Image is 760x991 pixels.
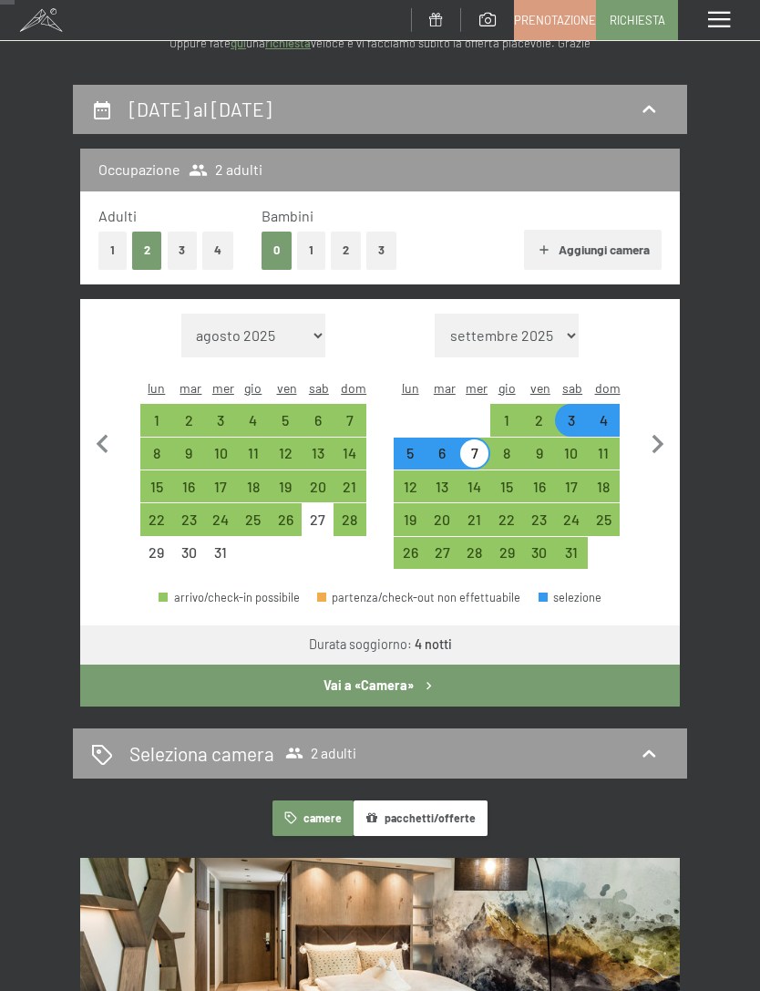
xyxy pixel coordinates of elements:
[555,438,587,470] div: Sat Jan 10 2026
[557,446,585,474] div: 10
[302,503,334,535] div: arrivo/check-in non effettuabile
[426,438,458,470] div: Tue Jan 06 2026
[555,537,587,569] div: arrivo/check-in possibile
[205,537,237,569] div: Wed Dec 31 2025
[395,512,424,541] div: 19
[335,446,364,474] div: 14
[492,480,520,508] div: 15
[331,232,361,269] button: 2
[172,470,204,502] div: arrivo/check-in possibile
[557,413,585,441] div: 3
[523,537,555,569] div: Fri Jan 30 2026
[525,446,553,474] div: 9
[354,800,488,836] button: pacchetti/offerte
[588,503,620,535] div: arrivo/check-in possibile
[588,470,620,502] div: arrivo/check-in possibile
[402,380,419,396] abbr: lunedì
[302,404,334,436] div: arrivo/check-in possibile
[168,232,198,269] button: 3
[205,470,237,502] div: Wed Dec 17 2025
[525,512,553,541] div: 23
[302,404,334,436] div: Sat Dec 06 2025
[140,470,172,502] div: arrivo/check-in possibile
[309,635,452,654] div: Durata soggiorno:
[270,470,302,502] div: Fri Dec 19 2025
[174,512,202,541] div: 23
[590,480,618,508] div: 18
[394,470,426,502] div: Mon Jan 12 2026
[174,545,202,573] div: 30
[334,470,365,502] div: Sun Dec 21 2025
[172,470,204,502] div: Tue Dec 16 2025
[302,438,334,470] div: arrivo/check-in possibile
[394,537,426,569] div: arrivo/check-in possibile
[525,413,553,441] div: 2
[159,592,300,604] div: arrivo/check-in possibile
[297,232,325,269] button: 1
[466,380,488,396] abbr: mercoledì
[303,480,332,508] div: 20
[334,404,365,436] div: arrivo/check-in possibile
[555,470,587,502] div: Sat Jan 17 2026
[458,470,490,502] div: arrivo/check-in possibile
[302,470,334,502] div: Sat Dec 20 2025
[555,537,587,569] div: Sat Jan 31 2026
[426,503,458,535] div: arrivo/check-in possibile
[129,98,272,120] h2: [DATE] al [DATE]
[515,1,595,39] a: Prenotazione
[588,470,620,502] div: Sun Jan 18 2026
[272,446,300,474] div: 12
[458,537,490,569] div: Wed Jan 28 2026
[524,230,662,270] button: Aggiungi camera
[262,207,313,224] span: Bambini
[366,232,396,269] button: 3
[262,232,292,269] button: 0
[334,404,365,436] div: Sun Dec 07 2025
[237,470,269,502] div: arrivo/check-in possibile
[132,232,162,269] button: 2
[639,314,677,570] button: Mese successivo
[142,512,170,541] div: 22
[237,404,269,436] div: arrivo/check-in possibile
[172,404,204,436] div: arrivo/check-in possibile
[458,537,490,569] div: arrivo/check-in possibile
[172,438,204,470] div: Tue Dec 09 2025
[557,545,585,573] div: 31
[426,503,458,535] div: Tue Jan 20 2026
[426,537,458,569] div: arrivo/check-in possibile
[523,503,555,535] div: arrivo/check-in possibile
[428,480,457,508] div: 13
[270,438,302,470] div: arrivo/check-in possibile
[458,438,490,470] div: Wed Jan 07 2026
[207,446,235,474] div: 10
[555,470,587,502] div: arrivo/check-in possibile
[237,438,269,470] div: arrivo/check-in possibile
[272,480,300,508] div: 19
[590,512,618,541] div: 25
[207,545,235,573] div: 31
[555,438,587,470] div: arrivo/check-in possibile
[172,503,204,535] div: Tue Dec 23 2025
[334,438,365,470] div: Sun Dec 14 2025
[172,438,204,470] div: arrivo/check-in possibile
[523,438,555,470] div: arrivo/check-in possibile
[270,404,302,436] div: arrivo/check-in possibile
[588,404,620,436] div: Sun Jan 04 2026
[458,438,490,470] div: arrivo/check-in possibile
[490,537,522,569] div: arrivo/check-in possibile
[239,413,267,441] div: 4
[302,470,334,502] div: arrivo/check-in possibile
[205,438,237,470] div: arrivo/check-in possibile
[270,503,302,535] div: Fri Dec 26 2025
[205,470,237,502] div: arrivo/check-in possibile
[434,380,456,396] abbr: martedì
[265,36,311,50] a: richiesta
[557,480,585,508] div: 17
[490,470,522,502] div: Thu Jan 15 2026
[498,380,516,396] abbr: giovedì
[490,470,522,502] div: arrivo/check-in possibile
[525,545,553,573] div: 30
[207,512,235,541] div: 24
[335,413,364,441] div: 7
[140,537,172,569] div: Mon Dec 29 2025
